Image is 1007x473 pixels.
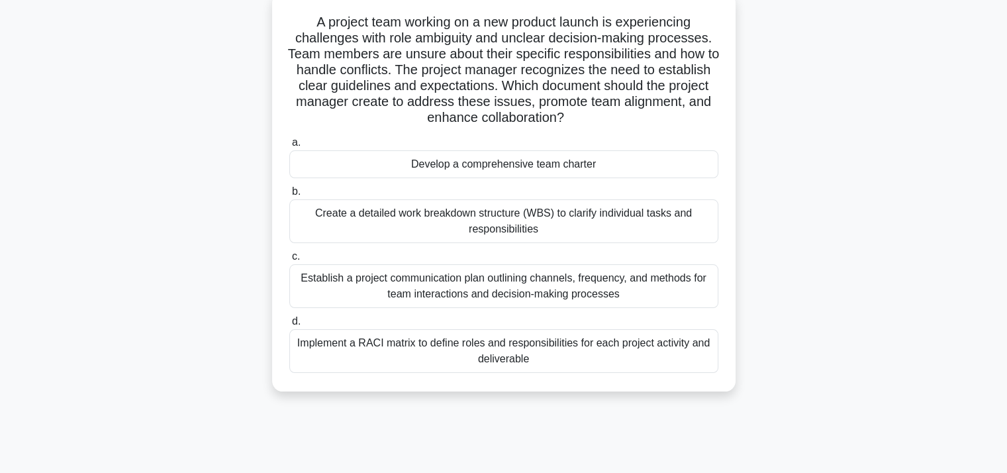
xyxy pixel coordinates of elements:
span: a. [292,136,301,148]
h5: A project team working on a new product launch is experiencing challenges with role ambiguity and... [288,14,720,127]
div: Develop a comprehensive team charter [289,150,718,178]
div: Create a detailed work breakdown structure (WBS) to clarify individual tasks and responsibilities [289,199,718,243]
span: d. [292,315,301,327]
div: Establish a project communication plan outlining channels, frequency, and methods for team intera... [289,264,718,308]
span: b. [292,185,301,197]
span: c. [292,250,300,262]
div: Implement a RACI matrix to define roles and responsibilities for each project activity and delive... [289,329,718,373]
